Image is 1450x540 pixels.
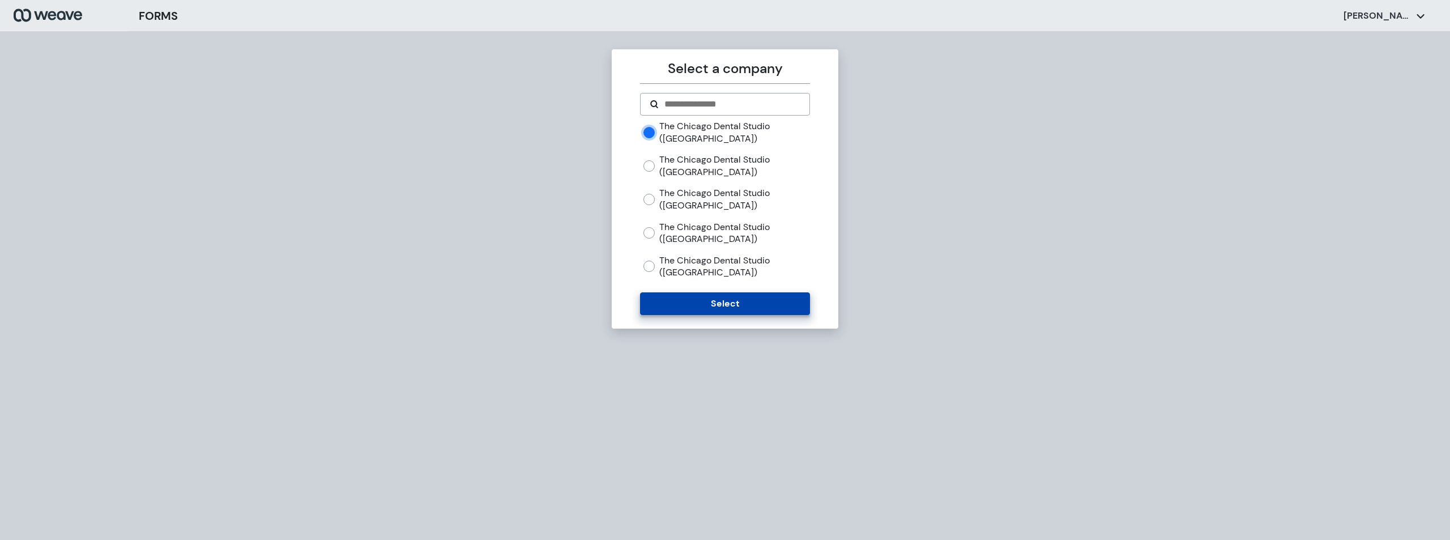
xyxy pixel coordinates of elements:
label: The Chicago Dental Studio ([GEOGRAPHIC_DATA]) [659,154,809,178]
h3: FORMS [139,7,178,24]
button: Select [640,292,809,315]
label: The Chicago Dental Studio ([GEOGRAPHIC_DATA]) [659,120,809,144]
label: The Chicago Dental Studio ([GEOGRAPHIC_DATA]) [659,187,809,211]
p: Select a company [640,58,809,79]
input: Search [663,97,800,111]
label: The Chicago Dental Studio ([GEOGRAPHIC_DATA]) [659,221,809,245]
label: The Chicago Dental Studio ([GEOGRAPHIC_DATA]) [659,254,809,279]
p: [PERSON_NAME] [1344,10,1411,22]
